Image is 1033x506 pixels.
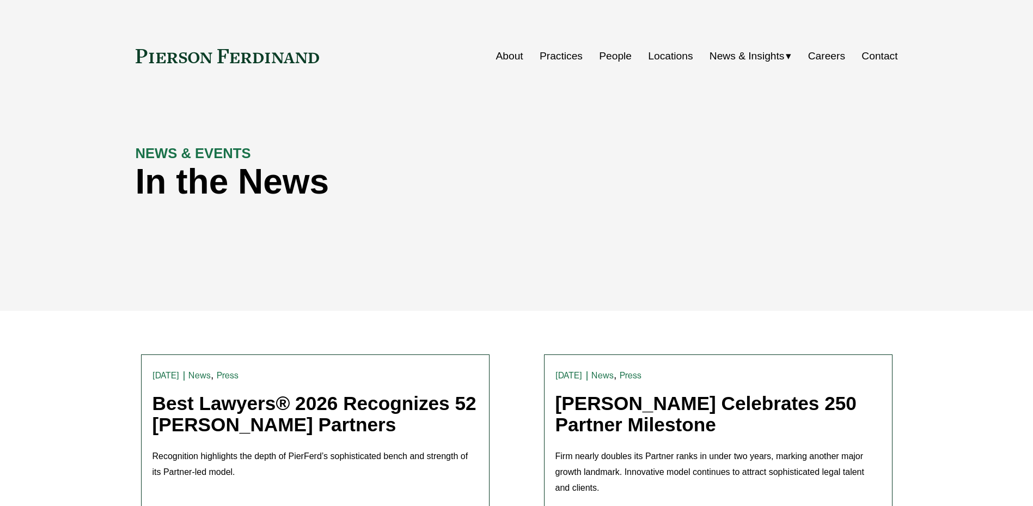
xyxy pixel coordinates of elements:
[152,393,476,435] a: Best Lawyers® 2026 Recognizes 52 [PERSON_NAME] Partners
[496,46,523,67] a: About
[555,371,583,380] time: [DATE]
[620,370,642,381] a: Press
[861,46,897,67] a: Contact
[555,449,881,496] p: Firm nearly doubles its Partner ranks in under two years, marking another major growth landmark. ...
[152,449,478,480] p: Recognition highlights the depth of PierFerd’s sophisticated bench and strength of its Partner-le...
[136,146,251,161] strong: NEWS & EVENTS
[808,46,845,67] a: Careers
[710,46,792,67] a: folder dropdown
[648,46,693,67] a: Locations
[188,370,211,381] a: News
[217,370,239,381] a: Press
[599,46,632,67] a: People
[152,371,180,380] time: [DATE]
[555,393,857,435] a: [PERSON_NAME] Celebrates 250 Partner Milestone
[211,369,213,381] span: ,
[710,47,785,66] span: News & Insights
[591,370,614,381] a: News
[540,46,583,67] a: Practices
[614,369,616,381] span: ,
[136,162,707,202] h1: In the News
